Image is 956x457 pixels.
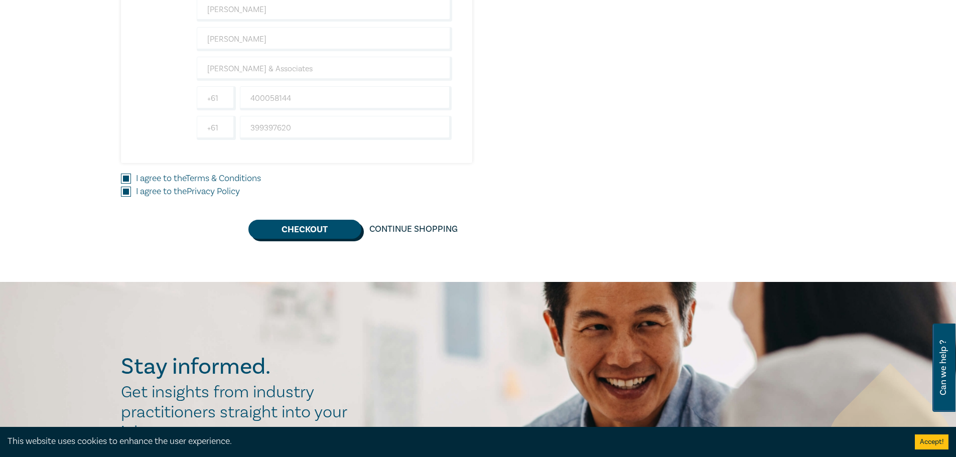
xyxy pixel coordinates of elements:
a: Terms & Conditions [186,173,261,184]
button: Accept cookies [915,434,948,449]
div: This website uses cookies to enhance the user experience. [8,435,900,448]
input: Last Name* [197,27,452,51]
input: Mobile* [240,86,452,110]
h2: Get insights from industry practitioners straight into your inbox. [121,382,358,442]
label: I agree to the [136,172,261,185]
input: Phone [240,116,452,140]
label: I agree to the [136,185,240,198]
input: +61 [197,116,236,140]
input: Company [197,57,452,81]
input: +61 [197,86,236,110]
button: Checkout [248,220,361,239]
a: Privacy Policy [187,186,240,197]
a: Continue Shopping [361,220,466,239]
h2: Stay informed. [121,354,358,380]
span: Can we help ? [938,330,948,406]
